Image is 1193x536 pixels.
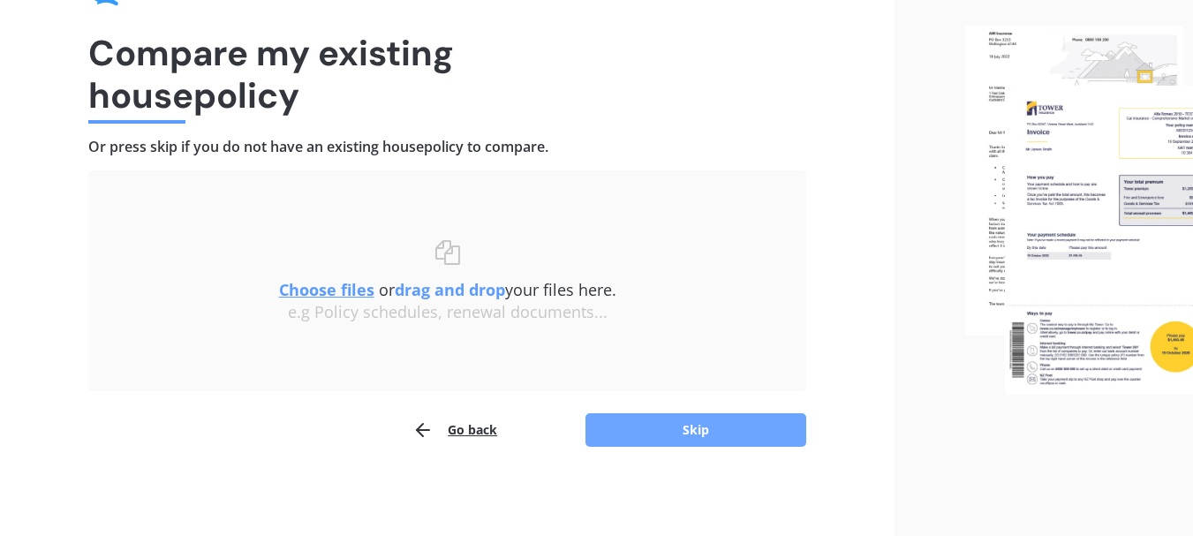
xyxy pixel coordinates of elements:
h4: Or press skip if you do not have an existing house policy to compare. [88,138,806,156]
img: files.webp [965,26,1193,394]
button: Skip [585,413,806,447]
u: Choose files [279,279,374,300]
div: e.g Policy schedules, renewal documents... [124,303,771,322]
h1: Compare my existing house policy [88,32,806,117]
b: drag and drop [395,279,505,300]
span: or your files here. [279,279,616,300]
button: Go back [412,412,497,448]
